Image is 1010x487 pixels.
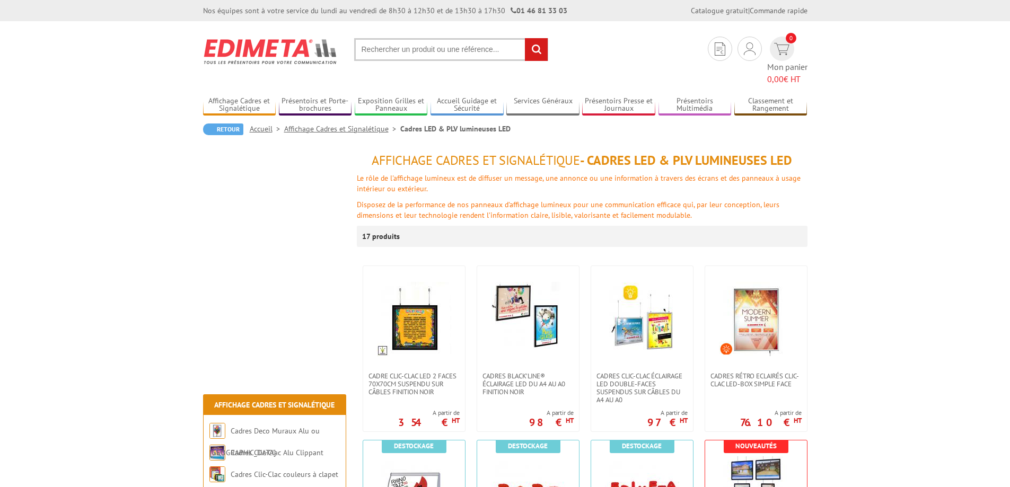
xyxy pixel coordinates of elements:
[203,5,567,16] div: Nos équipes sont à votre service du lundi au vendredi de 8h30 à 12h30 et de 13h30 à 17h30
[279,96,352,114] a: Présentoirs et Porte-brochures
[767,73,807,85] span: € HT
[491,282,565,356] img: Cadres Black’Line® éclairage LED du A4 au A0 finition noir
[250,124,284,134] a: Accueil
[622,441,662,450] b: Destockage
[767,74,784,84] span: 0,00
[506,96,579,114] a: Services Généraux
[605,282,679,356] img: Cadres clic-clac éclairage LED double-faces suspendus sur câbles du A4 au A0
[511,6,567,15] strong: 01 46 81 33 03
[398,409,460,417] span: A partir de
[284,124,400,134] a: Affichage Cadres et Signalétique
[231,470,338,479] a: Cadres Clic-Clac couleurs à clapet
[400,123,511,134] li: Cadres LED & PLV lumineuses LED
[452,416,460,425] sup: HT
[231,448,323,457] a: Cadres Clic-Clac Alu Clippant
[719,282,793,356] img: Cadres Rétro Eclairés Clic-Clac LED-Box simple face
[354,38,548,61] input: Rechercher un produit ou une référence...
[363,372,465,396] a: Cadre Clic-Clac LED 2 faces 70x70cm suspendu sur câbles finition noir
[767,37,807,85] a: devis rapide 0 Mon panier 0,00€ HT
[691,6,748,15] a: Catalogue gratuit
[377,282,451,356] img: Cadre Clic-Clac LED 2 faces 70x70cm suspendu sur câbles finition noir
[203,32,338,71] img: Edimeta
[591,372,693,404] a: Cadres clic-clac éclairage LED double-faces suspendus sur câbles du A4 au A0
[794,416,802,425] sup: HT
[214,400,335,410] a: Affichage Cadres et Signalétique
[680,416,688,425] sup: HT
[740,419,802,426] p: 76.10 €
[209,423,225,439] img: Cadres Deco Muraux Alu ou Bois
[740,409,802,417] span: A partir de
[431,96,504,114] a: Accueil Guidage et Sécurité
[750,6,807,15] a: Commande rapide
[482,372,574,396] span: Cadres Black’Line® éclairage LED du A4 au A0 finition noir
[647,409,688,417] span: A partir de
[357,173,801,193] font: Le rôle de l'affichage lumineux est de diffuser un message, une annonce ou une information à trav...
[357,154,807,167] h1: - Cadres LED & PLV lumineuses LED
[209,466,225,482] img: Cadres Clic-Clac couleurs à clapet
[705,372,807,388] a: Cadres Rétro Eclairés Clic-Clac LED-Box simple face
[203,123,243,135] a: Retour
[529,419,574,426] p: 98 €
[691,5,807,16] div: |
[398,419,460,426] p: 354 €
[203,96,276,114] a: Affichage Cadres et Signalétique
[566,416,574,425] sup: HT
[368,372,460,396] span: Cadre Clic-Clac LED 2 faces 70x70cm suspendu sur câbles finition noir
[786,33,796,43] span: 0
[394,441,434,450] b: Destockage
[525,38,548,61] input: rechercher
[362,226,402,247] p: 17 produits
[209,426,320,457] a: Cadres Deco Muraux Alu ou [GEOGRAPHIC_DATA]
[477,372,579,396] a: Cadres Black’Line® éclairage LED du A4 au A0 finition noir
[767,61,807,85] span: Mon panier
[715,42,725,56] img: devis rapide
[710,372,802,388] span: Cadres Rétro Eclairés Clic-Clac LED-Box simple face
[735,441,777,450] b: Nouveautés
[372,152,580,169] span: Affichage Cadres et Signalétique
[529,409,574,417] span: A partir de
[647,419,688,426] p: 97 €
[774,43,789,55] img: devis rapide
[658,96,732,114] a: Présentoirs Multimédia
[355,96,428,114] a: Exposition Grilles et Panneaux
[596,372,688,404] span: Cadres clic-clac éclairage LED double-faces suspendus sur câbles du A4 au A0
[508,441,548,450] b: Destockage
[734,96,807,114] a: Classement et Rangement
[744,42,756,55] img: devis rapide
[582,96,655,114] a: Présentoirs Presse et Journaux
[357,200,779,220] font: Disposez de la performance de nos panneaux d'affichage lumineux pour une communication efficace q...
